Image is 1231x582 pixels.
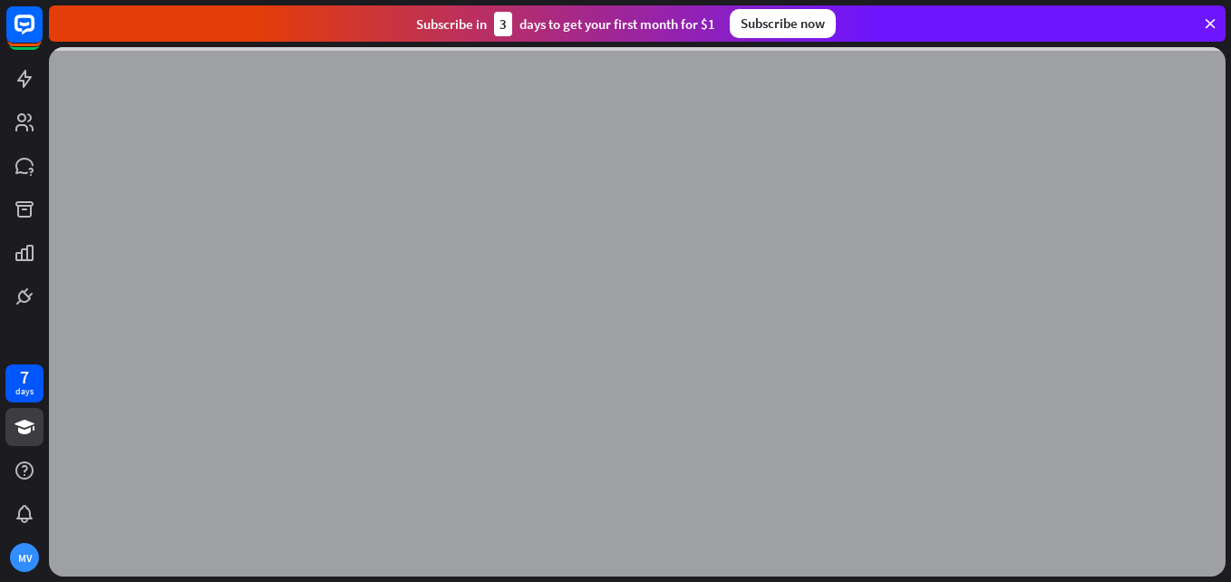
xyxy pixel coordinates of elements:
div: days [15,385,34,398]
div: 7 [20,369,29,385]
a: 7 days [5,364,44,403]
div: 3 [494,12,512,36]
div: MV [10,543,39,572]
div: Subscribe in days to get your first month for $1 [416,12,715,36]
div: Subscribe now [730,9,836,38]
